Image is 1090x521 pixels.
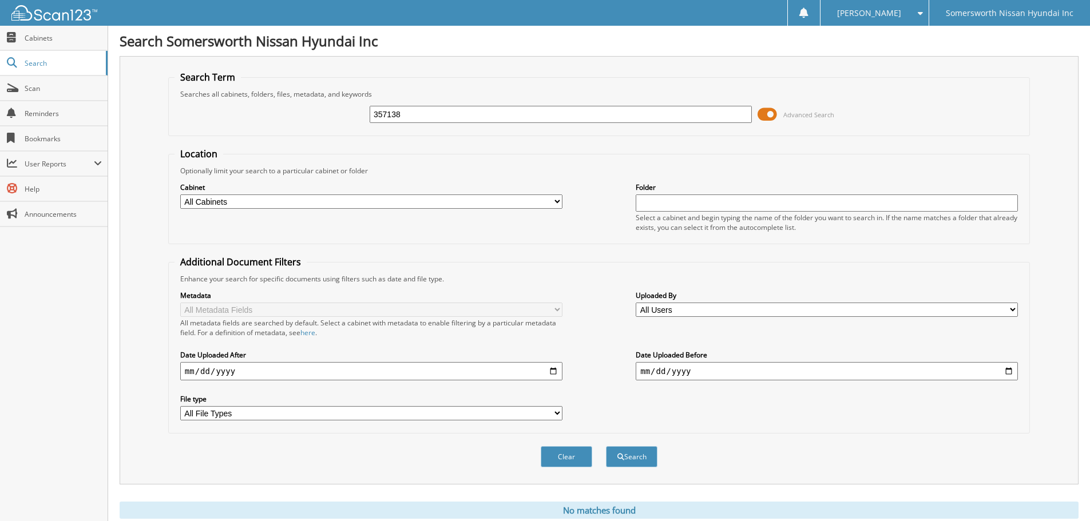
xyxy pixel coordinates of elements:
[25,134,102,144] span: Bookmarks
[175,274,1024,284] div: Enhance your search for specific documents using filters such as date and file type.
[25,159,94,169] span: User Reports
[636,362,1018,380] input: end
[300,328,315,337] a: here
[636,350,1018,360] label: Date Uploaded Before
[175,71,241,83] legend: Search Term
[175,166,1024,176] div: Optionally limit your search to a particular cabinet or folder
[837,10,901,17] span: [PERSON_NAME]
[25,83,102,93] span: Scan
[180,362,562,380] input: start
[11,5,97,21] img: scan123-logo-white.svg
[636,182,1018,192] label: Folder
[180,318,562,337] div: All metadata fields are searched by default. Select a cabinet with metadata to enable filtering b...
[180,291,562,300] label: Metadata
[120,31,1079,50] h1: Search Somersworth Nissan Hyundai Inc
[783,110,834,119] span: Advanced Search
[25,109,102,118] span: Reminders
[120,502,1079,519] div: No matches found
[541,446,592,467] button: Clear
[25,58,100,68] span: Search
[636,291,1018,300] label: Uploaded By
[175,256,307,268] legend: Additional Document Filters
[180,350,562,360] label: Date Uploaded After
[175,148,223,160] legend: Location
[175,89,1024,99] div: Searches all cabinets, folders, files, metadata, and keywords
[636,213,1018,232] div: Select a cabinet and begin typing the name of the folder you want to search in. If the name match...
[180,394,562,404] label: File type
[25,184,102,194] span: Help
[946,10,1073,17] span: Somersworth Nissan Hyundai Inc
[180,182,562,192] label: Cabinet
[25,209,102,219] span: Announcements
[25,33,102,43] span: Cabinets
[606,446,657,467] button: Search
